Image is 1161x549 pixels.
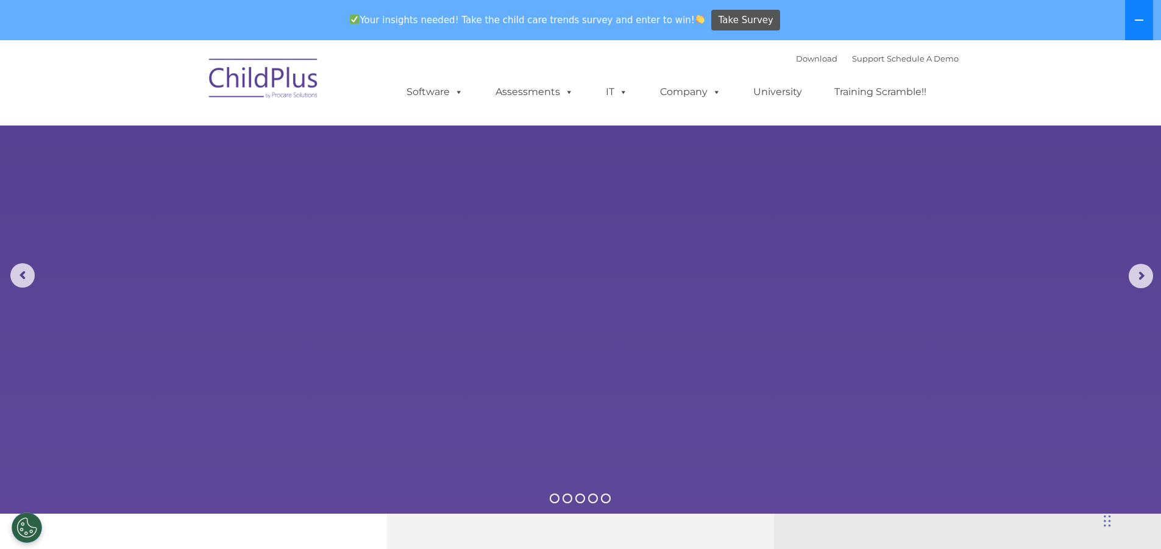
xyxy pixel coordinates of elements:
[169,130,221,140] span: Phone number
[711,10,780,31] a: Take Survey
[852,54,884,63] a: Support
[822,80,939,104] a: Training Scramble!!
[1104,503,1111,539] div: Drag
[12,512,42,543] button: Cookies Settings
[962,417,1161,549] iframe: Chat Widget
[741,80,814,104] a: University
[594,80,640,104] a: IT
[203,50,325,111] img: ChildPlus by Procare Solutions
[350,15,359,24] img: ✅
[169,80,207,90] span: Last name
[719,10,773,31] span: Take Survey
[887,54,959,63] a: Schedule A Demo
[483,80,586,104] a: Assessments
[345,8,710,32] span: Your insights needed! Take the child care trends survey and enter to win!
[796,54,959,63] font: |
[796,54,837,63] a: Download
[394,80,475,104] a: Software
[695,15,705,24] img: 👏
[648,80,733,104] a: Company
